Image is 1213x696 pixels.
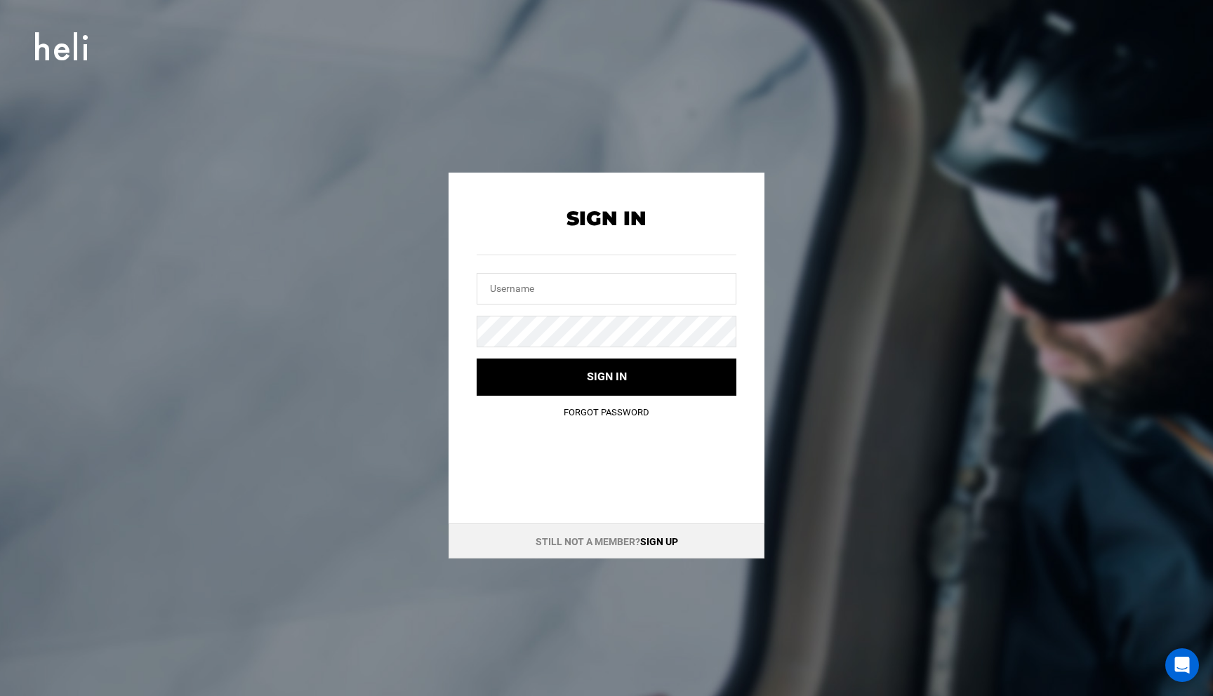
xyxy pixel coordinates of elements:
[1165,648,1199,682] div: Open Intercom Messenger
[477,273,736,304] input: Username
[640,536,678,547] a: Sign up
[477,359,736,396] button: Sign in
[449,523,764,558] div: Still not a member?
[564,407,649,417] a: Forgot Password
[477,208,736,229] h2: Sign In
